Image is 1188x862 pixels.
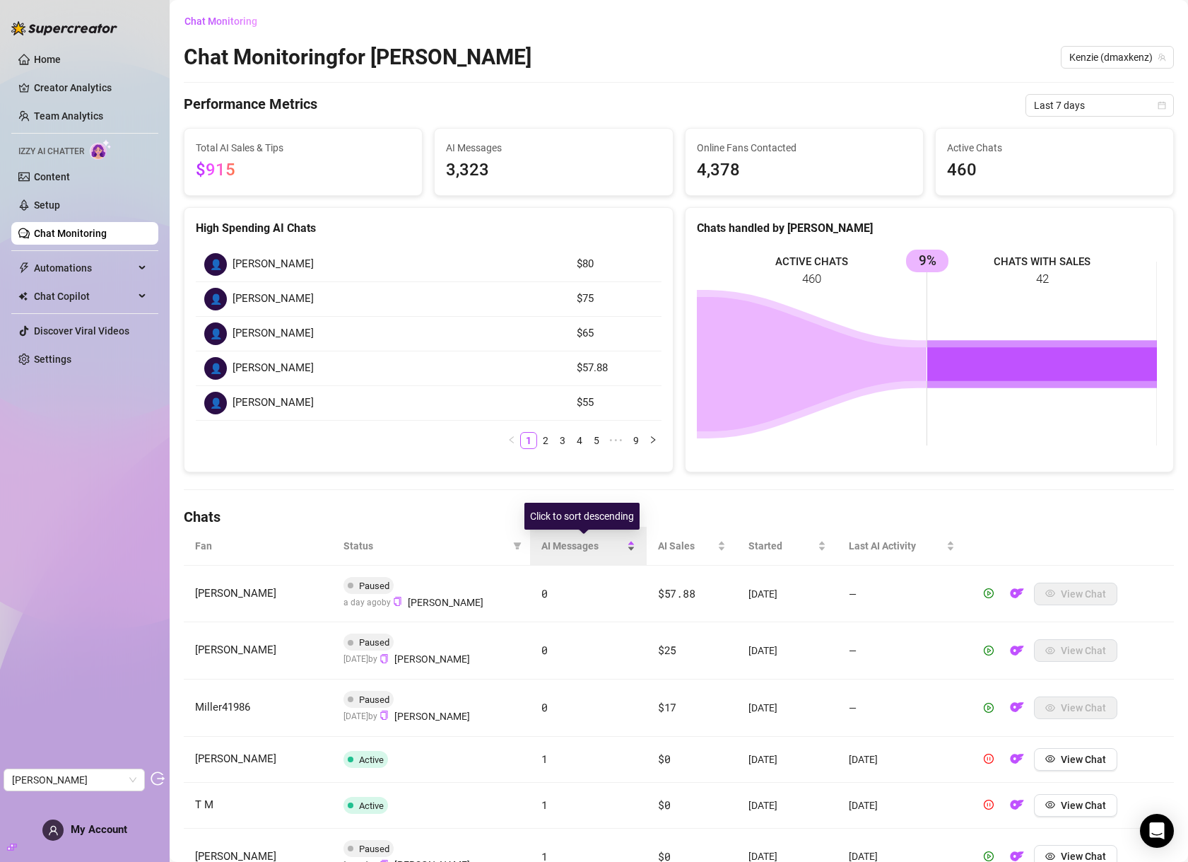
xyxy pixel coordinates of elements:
[837,527,967,566] th: Last AI Activity
[195,701,250,714] span: Miller41986
[837,622,967,680] td: —
[984,588,994,598] span: play-circle
[1006,648,1028,660] a: OF
[510,535,524,557] span: filter
[984,754,994,764] span: pause-circle
[1158,101,1166,110] span: calendar
[34,76,147,99] a: Creator Analytics
[196,219,661,237] div: High Spending AI Chats
[204,288,227,310] div: 👤
[984,646,994,656] span: play-circle
[233,291,314,308] span: [PERSON_NAME]
[555,433,570,448] a: 3
[1010,586,1024,600] img: OF
[984,851,994,861] span: play-circle
[1010,798,1024,812] img: OF
[541,752,548,766] span: 1
[393,597,402,607] button: Copy Teammate ID
[1061,800,1106,811] span: View Chat
[577,395,653,412] article: $55
[11,21,117,35] img: logo-BBDzfeDw.svg
[394,651,470,667] span: [PERSON_NAME]
[195,752,276,765] span: [PERSON_NAME]
[7,842,17,852] span: build
[697,157,912,184] span: 4,378
[359,581,389,591] span: Paused
[196,160,235,180] span: $915
[589,433,604,448] a: 5
[343,538,507,554] span: Status
[1158,53,1166,62] span: team
[446,140,661,156] span: AI Messages
[34,171,70,182] a: Content
[647,527,737,566] th: AI Sales
[1006,639,1028,662] button: OF
[1006,794,1028,817] button: OF
[737,527,837,566] th: Started
[184,507,1174,527] h4: Chats
[658,586,695,600] span: $57.88
[359,637,389,648] span: Paused
[554,432,571,449] li: 3
[737,680,837,737] td: [DATE]
[34,257,134,279] span: Automations
[1010,752,1024,766] img: OF
[359,844,389,854] span: Paused
[1034,95,1165,116] span: Last 7 days
[71,823,127,836] span: My Account
[984,800,994,810] span: pause-circle
[233,395,314,412] span: [PERSON_NAME]
[18,145,84,158] span: Izzy AI Chatter
[605,432,628,449] span: •••
[947,157,1162,184] span: 460
[34,285,134,308] span: Chat Copilot
[837,737,967,783] td: [DATE]
[34,325,129,337] a: Discover Viral Videos
[18,262,30,274] span: thunderbolt
[1006,591,1028,602] a: OF
[446,157,661,184] span: 3,323
[1045,851,1055,861] span: eye
[195,643,276,656] span: [PERSON_NAME]
[1061,851,1106,862] span: View Chat
[343,711,470,721] span: [DATE] by
[34,354,71,365] a: Settings
[541,643,548,657] span: 0
[184,527,332,566] th: Fan
[34,228,107,239] a: Chat Monitoring
[1010,643,1024,658] img: OF
[184,44,531,71] h2: Chat Monitoring for [PERSON_NAME]
[1069,47,1165,68] span: Kenzie (dmaxkenz)
[572,433,587,448] a: 4
[12,769,136,791] span: Jackson
[184,16,257,27] span: Chat Monitoring
[628,432,645,449] li: 9
[196,140,411,156] span: Total AI Sales & Tips
[1006,803,1028,814] a: OF
[1006,705,1028,716] a: OF
[151,771,165,786] span: logout
[628,433,644,448] a: 9
[658,538,714,554] span: AI Sales
[513,542,522,550] span: filter
[697,219,1163,237] div: Chats handled by [PERSON_NAME]
[1061,754,1106,765] span: View Chat
[748,538,815,554] span: Started
[380,711,389,720] span: copy
[184,94,317,117] h4: Performance Metrics
[18,291,28,301] img: Chat Copilot
[541,798,548,812] span: 1
[1006,757,1028,768] a: OF
[577,325,653,342] article: $65
[1006,583,1028,605] button: OF
[541,538,624,554] span: AI Messages
[1034,748,1117,771] button: View Chat
[195,798,213,811] span: T M
[605,432,628,449] li: Next 5 Pages
[380,711,389,721] button: Copy Teammate ID
[737,783,837,829] td: [DATE]
[837,783,967,829] td: [DATE]
[233,325,314,342] span: [PERSON_NAME]
[837,566,967,623] td: —
[737,737,837,783] td: [DATE]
